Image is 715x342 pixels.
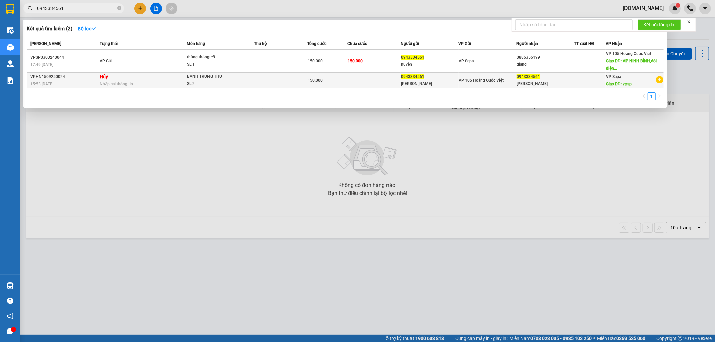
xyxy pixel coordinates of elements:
[30,54,98,61] div: VPSP0303240044
[117,6,121,10] span: close-circle
[308,59,323,63] span: 150.000
[72,23,101,34] button: Bộ lọcdown
[516,41,538,46] span: Người nhận
[515,19,633,30] input: Nhập số tổng đài
[517,80,574,87] div: [PERSON_NAME]
[658,94,662,98] span: right
[656,76,663,83] span: plus-circle
[401,74,424,79] span: 0943334561
[7,313,13,319] span: notification
[643,21,676,28] span: Kết nối tổng đài
[606,74,621,79] span: VP Sapa
[638,19,681,30] button: Kết nối tổng đài
[187,41,205,46] span: Món hàng
[7,328,13,334] span: message
[642,94,646,98] span: left
[606,41,622,46] span: VP Nhận
[7,44,14,51] img: warehouse-icon
[401,55,424,60] span: 0943334561
[656,92,664,100] li: Next Page
[7,282,14,289] img: warehouse-icon
[7,77,14,84] img: solution-icon
[574,41,594,46] span: TT xuất HĐ
[307,41,326,46] span: Tổng cước
[7,60,14,67] img: warehouse-icon
[648,93,655,100] a: 1
[687,19,691,24] span: close
[100,74,108,79] strong: Hủy
[401,61,458,68] div: huyền
[308,78,323,83] span: 150.000
[100,82,133,86] span: Nhập sai thông tin
[78,26,96,31] strong: Bộ lọc
[28,6,33,11] span: search
[459,41,471,46] span: VP Gửi
[30,82,53,86] span: 15:53 [DATE]
[640,92,648,100] button: left
[401,80,458,87] div: [PERSON_NAME]
[347,41,367,46] span: Chưa cước
[117,5,121,12] span: close-circle
[6,4,14,14] img: logo-vxr
[517,74,540,79] span: 0943334561
[606,59,657,71] span: Giao DĐ: VP NINH BÌNH,đối diện...
[348,59,363,63] span: 150.000
[7,27,14,34] img: warehouse-icon
[100,59,112,63] span: VP Gửi
[648,92,656,100] li: 1
[30,41,61,46] span: [PERSON_NAME]
[254,41,267,46] span: Thu hộ
[517,61,574,68] div: giang
[100,41,118,46] span: Trạng thái
[187,73,237,80] div: BÁNH TRUNG THU
[7,298,13,304] span: question-circle
[640,92,648,100] li: Previous Page
[187,61,237,68] div: SL: 1
[656,92,664,100] button: right
[401,41,419,46] span: Người gửi
[459,78,504,83] span: VP 105 Hoàng Quốc Việt
[459,59,474,63] span: VP Sapa
[606,51,651,56] span: VP 105 Hoàng Quốc Việt
[517,54,574,61] div: 0886356199
[27,25,72,32] h3: Kết quả tìm kiếm ( 2 )
[37,5,116,12] input: Tìm tên, số ĐT hoặc mã đơn
[91,26,96,31] span: down
[187,54,237,61] div: thùng thắng cố
[30,73,98,80] div: VPHN1509250024
[606,82,632,86] span: Giao DĐ: vpsp
[187,80,237,88] div: SL: 2
[30,62,53,67] span: 17:49 [DATE]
